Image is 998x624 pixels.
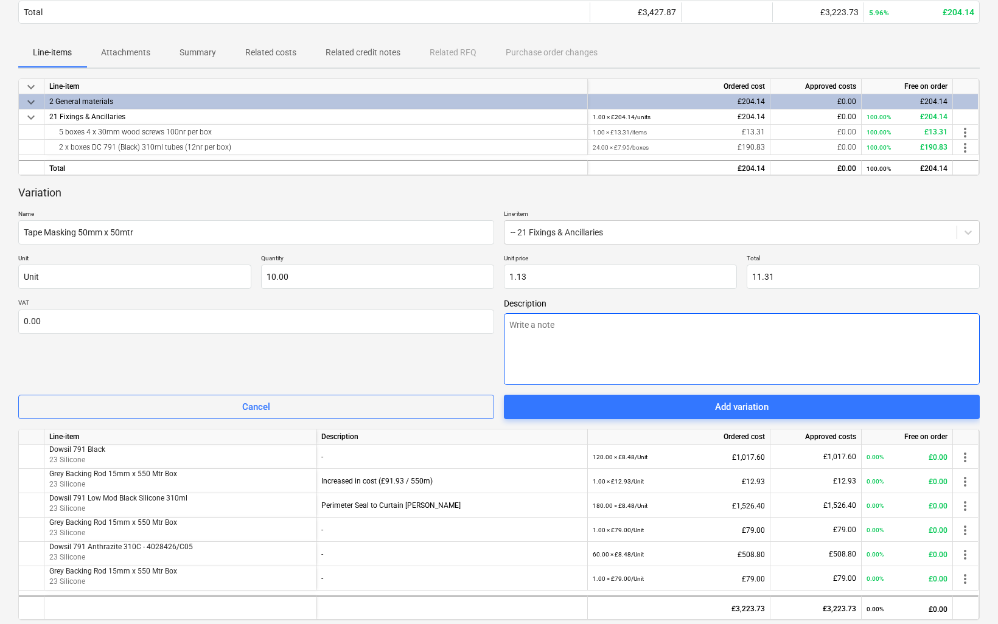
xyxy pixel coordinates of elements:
[49,94,582,109] div: 2 General materials
[180,46,216,59] p: Summary
[326,46,400,59] p: Related credit notes
[775,493,856,518] div: £1,526.40
[49,529,85,538] span: 23 Silicone
[862,429,953,445] div: Free on order
[49,518,177,527] span: Grey Backing Rod 15mm x 550 Mtr Box
[593,493,765,518] div: £1,526.40
[867,94,947,109] div: £204.14
[593,114,651,120] small: 1.00 × £204.14 / units
[321,445,582,469] div: -
[958,450,972,465] span: more_vert
[867,542,947,567] div: £0.00
[867,161,947,176] div: £204.14
[321,493,582,518] div: Perimeter Seal to Curtain Walling
[715,399,769,415] div: Add variation
[49,480,85,489] span: 23 Silicone
[775,597,856,621] div: £3,223.73
[18,395,494,419] button: Cancel
[321,542,582,566] div: -
[49,494,187,502] span: Dowsil 791 Low Mod Black Silicone 310ml
[867,114,891,120] small: 100.00%
[49,125,582,139] div: 5 boxes 4 x 30mm wood screws 100nr per box
[775,445,856,469] div: £1,017.60
[593,478,644,485] small: 1.00 × £12.93 / Unit
[593,144,649,151] small: 24.00 × £7.95 / boxes
[49,505,85,513] span: 23 Silicone
[593,94,765,109] div: £204.14
[593,542,765,567] div: £508.80
[44,79,588,94] div: Line-item
[958,140,972,155] span: more_vert
[867,518,947,543] div: £0.00
[49,470,177,478] span: Grey Backing Rod 15mm x 550 Mtr Box
[593,502,647,509] small: 180.00 × £8.48 / Unit
[593,551,644,558] small: 60.00 × £8.48 / Unit
[867,493,947,518] div: £0.00
[958,572,972,586] span: more_vert
[593,469,765,494] div: £12.93
[867,469,947,494] div: £0.00
[775,469,856,493] div: £12.93
[593,125,765,140] div: £13.31
[747,254,980,265] p: Total
[242,399,270,415] div: Cancel
[593,597,765,621] div: £3,223.73
[869,7,974,17] div: £204.14
[958,125,972,140] span: more_vert
[49,113,125,121] span: 21 Fixings & Ancillaries
[593,445,765,470] div: £1,017.60
[862,79,953,94] div: Free on order
[775,109,856,125] div: £0.00
[867,502,884,509] small: 0.00%
[588,429,770,445] div: Ordered cost
[44,429,316,445] div: Line-item
[593,527,644,533] small: 1.00 × £79.00 / Unit
[593,518,765,543] div: £79.00
[49,578,85,586] span: 23 Silicone
[44,160,588,175] div: Total
[593,566,765,591] div: £79.00
[593,109,765,125] div: £204.14
[867,566,947,591] div: £0.00
[49,456,85,465] span: 23 Silicone
[316,429,588,445] div: Description
[49,567,177,575] span: Grey Backing Rod 15mm x 550 Mtr Box
[49,553,85,562] span: 23 Silicone
[49,140,582,154] div: 2 x boxes DC 791 (Black) 310ml tubes (12nr per box)
[321,566,582,591] div: -
[775,542,856,566] div: £508.80
[24,7,43,17] div: Total
[504,299,980,308] span: Description
[18,210,494,220] p: Name
[867,445,947,470] div: £0.00
[775,140,856,155] div: £0.00
[49,543,193,551] span: Dowsil 791 Anthrazite 310C - 4028426/C05
[867,109,947,125] div: £204.14
[867,125,947,140] div: £13.31
[18,185,61,200] p: Variation
[504,254,737,265] p: Unit price
[867,575,884,582] small: 0.00%
[593,575,644,582] small: 1.00 × £79.00 / Unit
[867,527,884,533] small: 0.00%
[321,469,582,493] div: Increased in cost (£91.93 / 550m)
[867,551,884,558] small: 0.00%
[867,454,884,460] small: 0.00%
[595,7,676,17] div: £3,427.87
[958,547,972,562] span: more_vert
[33,46,72,59] p: Line-items
[593,129,647,136] small: 1.00 × £13.31 / items
[261,254,494,265] p: Quantity
[867,478,884,485] small: 0.00%
[588,79,770,94] div: Ordered cost
[321,518,582,542] div: -
[958,474,972,489] span: more_vert
[18,299,494,309] p: VAT
[867,597,947,622] div: £0.00
[867,140,947,155] div: £190.83
[18,254,251,265] p: Unit
[504,210,980,220] p: Line-item
[504,395,980,419] button: Add variation
[775,518,856,542] div: £79.00
[593,454,647,460] small: 120.00 × £8.48 / Unit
